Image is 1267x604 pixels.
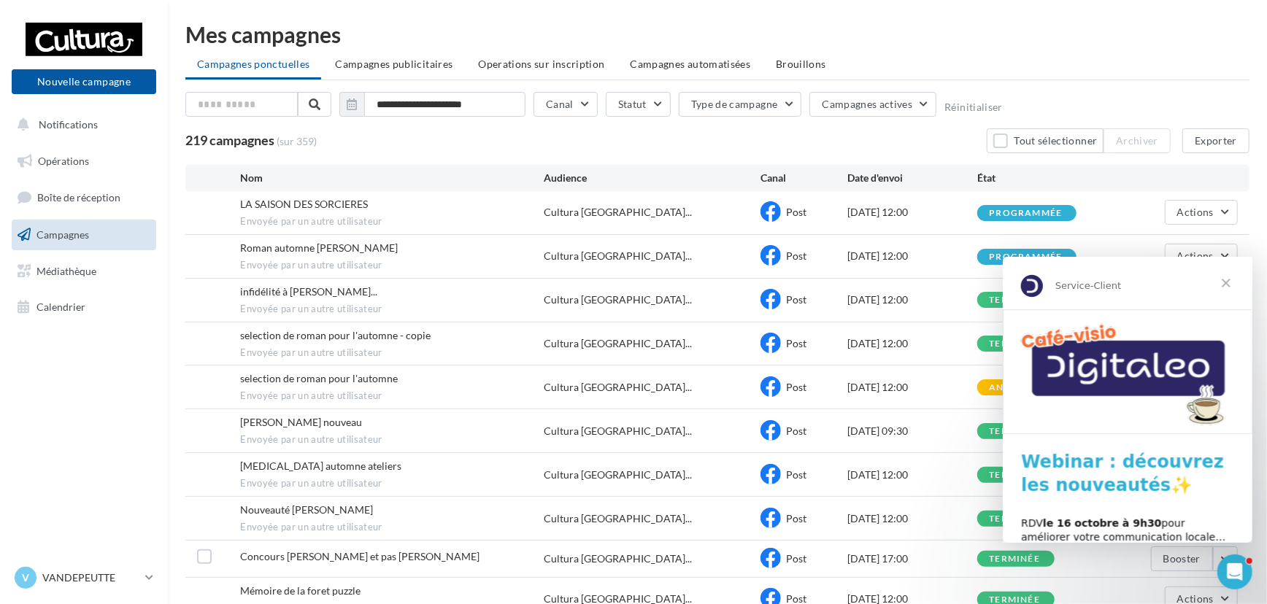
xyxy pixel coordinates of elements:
[989,471,1040,480] div: terminée
[989,209,1062,218] div: programmée
[847,171,977,185] div: Date d'envoi
[1104,128,1171,153] button: Archiver
[606,92,671,117] button: Statut
[240,346,544,360] span: Envoyée par un autre utilisateur
[22,570,29,585] span: V
[18,260,231,303] div: RDV pour améliorer votre communication locale… et attirer plus de clients !
[786,293,806,306] span: Post
[847,249,977,263] div: [DATE] 12:00
[544,511,692,526] span: Cultura [GEOGRAPHIC_DATA]...
[240,584,361,597] span: Mémoire de la foret puzzle
[786,206,806,218] span: Post
[240,550,480,562] span: Concours Zaho et pas Zazie
[544,468,692,482] span: Cultura [GEOGRAPHIC_DATA]...
[631,58,751,70] span: Campagnes automatisées
[544,424,692,438] span: Cultura [GEOGRAPHIC_DATA]...
[786,425,806,437] span: Post
[36,264,96,276] span: Médiathèque
[9,220,159,250] a: Campagnes
[544,551,692,566] span: Cultura [GEOGRAPHIC_DATA]...
[1151,546,1213,571] button: Booster
[1177,249,1214,262] span: Actions
[185,132,274,148] span: 219 campagnes
[534,92,598,117] button: Canal
[847,424,977,438] div: [DATE] 09:30
[240,372,398,384] span: selection de roman pour l'automne
[277,134,317,149] span: (sur 359)
[9,292,159,322] a: Calendrier
[335,58,452,70] span: Campagnes publicitaires
[544,293,692,307] span: Cultura [GEOGRAPHIC_DATA]...
[240,521,544,534] span: Envoyée par un autre utilisateur
[847,551,977,566] div: [DATE] 17:00
[786,552,806,565] span: Post
[989,252,1062,262] div: programmée
[544,249,692,263] span: Cultura [GEOGRAPHIC_DATA]...
[9,146,159,177] a: Opérations
[977,171,1107,185] div: État
[989,295,1040,305] div: terminée
[989,554,1040,564] div: terminée
[240,390,544,403] span: Envoyée par un autre utilisateur
[989,383,1036,392] div: annulée
[847,380,977,395] div: [DATE] 12:00
[989,339,1040,349] div: terminée
[240,285,377,298] span: infidélité à mylene...
[12,69,156,94] button: Nouvelle campagne
[240,416,362,428] span: freida mcfadden nouveau
[1217,554,1252,589] iframe: Intercom live chat
[1165,200,1238,225] button: Actions
[37,191,120,204] span: Boîte de réception
[989,514,1040,524] div: terminée
[478,58,604,70] span: Operations sur inscription
[240,460,401,472] span: pce automne ateliers
[42,570,139,585] p: VANDEPEUTTE
[9,109,153,140] button: Notifications
[240,198,368,210] span: LA SAISON DES SORCIERES
[989,427,1040,436] div: terminée
[240,329,431,341] span: selection de roman pour l'automne - copie
[776,58,826,70] span: Brouillons
[847,468,977,482] div: [DATE] 12:00
[39,118,98,131] span: Notifications
[786,468,806,481] span: Post
[36,228,89,241] span: Campagnes
[809,92,936,117] button: Campagnes actives
[847,336,977,351] div: [DATE] 12:00
[786,512,806,524] span: Post
[822,98,912,110] span: Campagnes actives
[1165,244,1238,268] button: Actions
[9,182,159,213] a: Boîte de réception
[786,381,806,393] span: Post
[847,205,977,220] div: [DATE] 12:00
[240,241,398,254] span: Roman automne pauline
[786,337,806,349] span: Post
[1003,257,1252,543] iframe: Intercom live chat message
[240,215,544,228] span: Envoyée par un autre utilisateur
[987,128,1104,153] button: Tout sélectionner
[185,23,1249,45] div: Mes campagnes
[40,260,159,272] b: le 16 octobre à 9h30
[847,511,977,526] div: [DATE] 12:00
[38,155,89,167] span: Opérations
[240,477,544,490] span: Envoyée par un autre utilisateur
[240,259,544,272] span: Envoyée par un autre utilisateur
[544,380,692,395] span: Cultura [GEOGRAPHIC_DATA]...
[9,256,159,287] a: Médiathèque
[847,293,977,307] div: [DATE] 12:00
[760,171,847,185] div: Canal
[240,433,544,446] span: Envoyée par un autre utilisateur
[786,249,806,262] span: Post
[1177,206,1214,218] span: Actions
[1182,128,1249,153] button: Exporter
[544,205,692,220] span: Cultura [GEOGRAPHIC_DATA]...
[12,564,156,592] a: V VANDEPEUTTE
[679,92,802,117] button: Type de campagne
[544,336,692,351] span: Cultura [GEOGRAPHIC_DATA]...
[944,101,1003,113] button: Réinitialiser
[544,171,760,185] div: Audience
[36,301,85,313] span: Calendrier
